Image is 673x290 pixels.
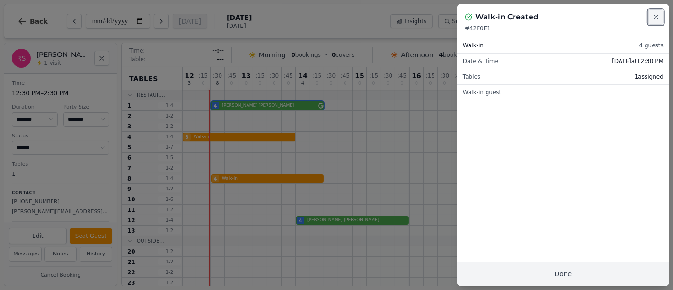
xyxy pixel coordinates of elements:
[635,73,664,81] span: 1 assigned
[463,73,480,81] span: Tables
[463,57,498,65] span: Date & Time
[612,57,664,65] span: [DATE] at 12:30 PM
[465,25,662,32] p: # 42F0E1
[639,42,664,49] span: 4 guests
[463,42,484,49] span: Walk-in
[457,85,669,100] div: Walk-in guest
[475,11,539,23] h2: Walk-in Created
[457,262,669,286] button: Done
